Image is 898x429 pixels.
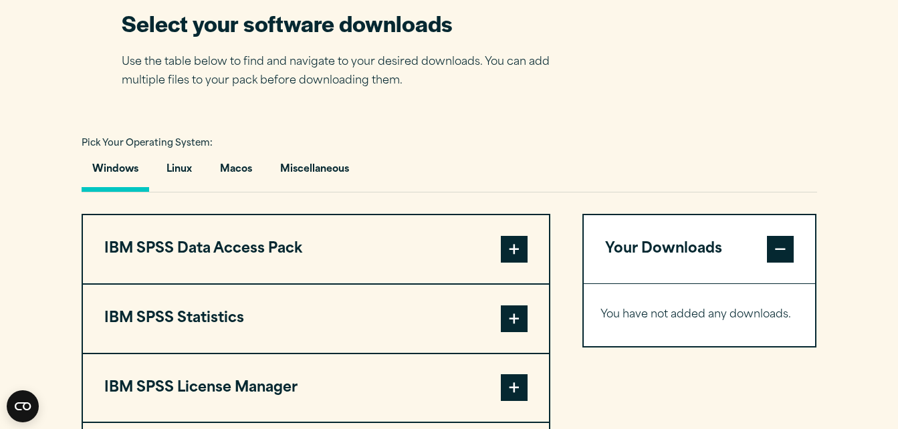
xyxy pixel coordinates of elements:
button: IBM SPSS Data Access Pack [83,215,549,283]
button: Linux [156,154,203,192]
p: Use the table below to find and navigate to your desired downloads. You can add multiple files to... [122,53,570,92]
button: Open CMP widget [7,390,39,422]
p: You have not added any downloads. [600,305,799,325]
button: Macos [209,154,263,192]
button: Your Downloads [584,215,816,283]
button: IBM SPSS License Manager [83,354,549,422]
span: Pick Your Operating System: [82,139,213,148]
h2: Select your software downloads [122,8,570,38]
button: IBM SPSS Statistics [83,285,549,353]
button: Windows [82,154,149,192]
button: Miscellaneous [269,154,360,192]
div: Your Downloads [584,283,816,346]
